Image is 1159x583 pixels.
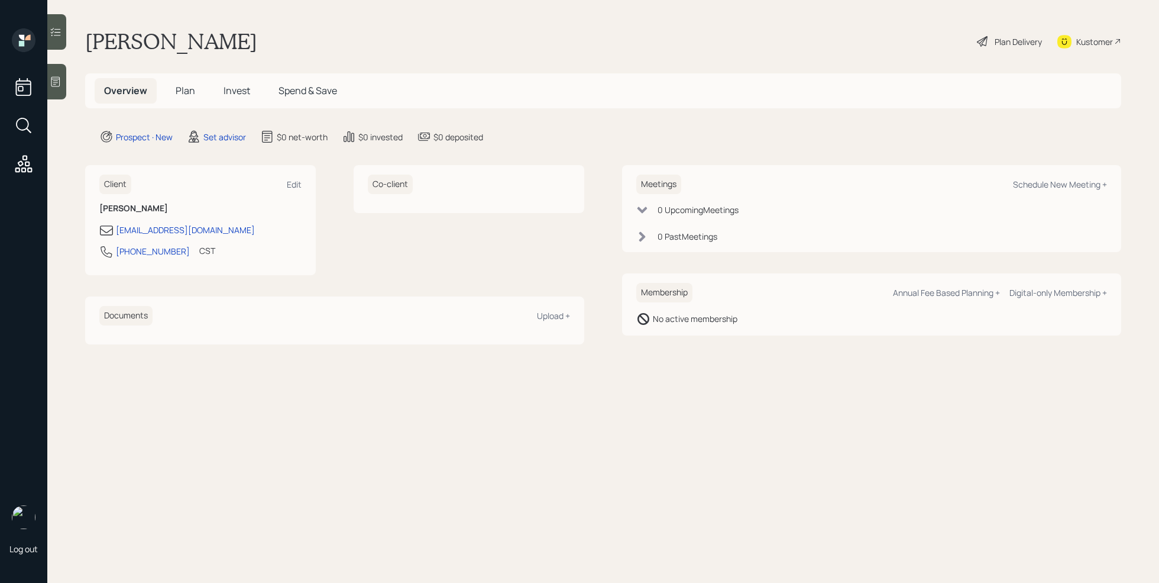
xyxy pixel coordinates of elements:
div: $0 invested [358,131,403,143]
div: $0 net-worth [277,131,328,143]
div: Upload + [537,310,570,321]
div: Kustomer [1076,36,1113,48]
span: Plan [176,84,195,97]
h6: Client [99,175,131,194]
div: Prospect · New [116,131,173,143]
div: Edit [287,179,302,190]
span: Invest [224,84,250,97]
img: retirable_logo.png [12,505,35,529]
h1: [PERSON_NAME] [85,28,257,54]
div: Plan Delivery [995,36,1042,48]
div: [EMAIL_ADDRESS][DOMAIN_NAME] [116,224,255,236]
h6: Documents [99,306,153,326]
div: Schedule New Meeting + [1013,179,1107,190]
div: Log out [9,543,38,555]
div: CST [199,244,215,257]
div: [PHONE_NUMBER] [116,245,190,257]
div: Digital-only Membership + [1009,287,1107,298]
h6: Co-client [368,175,413,194]
div: Annual Fee Based Planning + [893,287,1000,298]
div: No active membership [653,313,737,325]
div: Set advisor [203,131,246,143]
div: $0 deposited [433,131,483,143]
h6: Membership [636,283,692,302]
h6: Meetings [636,175,681,194]
span: Spend & Save [279,84,337,97]
span: Overview [104,84,147,97]
div: 0 Upcoming Meeting s [658,204,739,216]
h6: [PERSON_NAME] [99,204,302,214]
div: 0 Past Meeting s [658,230,717,243]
